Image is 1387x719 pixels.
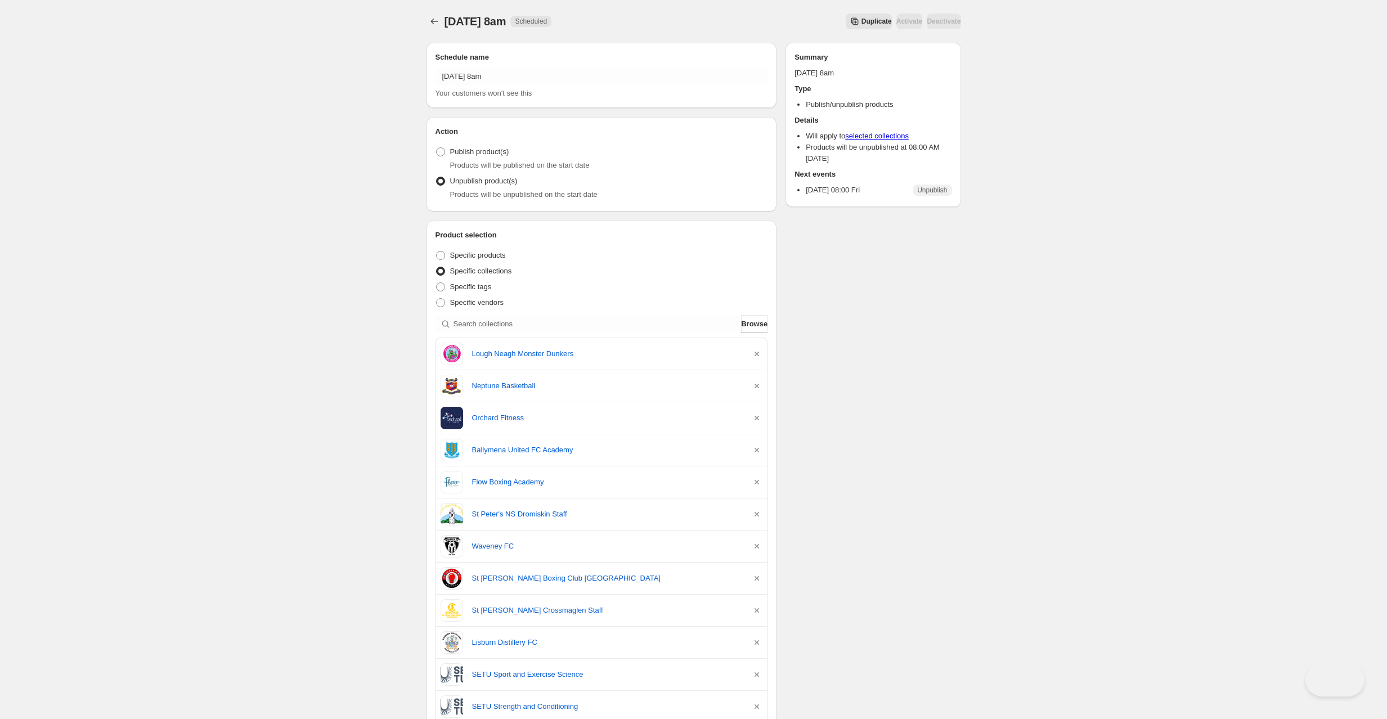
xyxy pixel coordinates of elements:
[795,169,951,180] h2: Next events
[472,573,743,584] a: St [PERSON_NAME] Boxing Club [GEOGRAPHIC_DATA]
[454,315,739,333] input: Search collections
[806,99,951,110] li: Publish/unpublish products
[741,315,767,333] button: Browse
[450,251,506,259] span: Specific products
[472,605,743,616] a: St [PERSON_NAME] Crossmaglen Staff
[450,298,504,307] span: Specific vendors
[436,230,768,241] h2: Product selection
[472,412,743,424] a: Orchard Fitness
[472,669,743,680] a: SETU Sport and Exercise Science
[450,190,598,199] span: Products will be unpublished on the start date
[795,83,951,95] h2: Type
[472,637,743,648] a: Lisburn Distillery FC
[515,17,547,26] span: Scheduled
[845,132,909,140] a: selected collections
[436,126,768,137] h2: Action
[427,14,442,29] button: Schedules
[795,52,951,63] h2: Summary
[806,185,860,196] p: [DATE] 08:00 Fri
[472,541,743,552] a: Waveney FC
[472,701,743,712] a: SETU Strength and Conditioning
[795,68,951,79] p: [DATE] 8am
[472,477,743,488] a: Flow Boxing Academy
[436,89,532,97] span: Your customers won't see this
[861,17,892,26] span: Duplicate
[806,131,951,142] li: Will apply to
[806,142,951,164] li: Products will be unpublished at 08:00 AM [DATE]
[445,15,506,28] span: [DATE] 8am
[436,52,768,63] h2: Schedule name
[472,380,743,392] a: Neptune Basketball
[450,267,512,275] span: Specific collections
[795,115,951,126] h2: Details
[472,348,743,359] a: Lough Neagh Monster Dunkers
[846,14,892,29] button: Secondary action label
[741,318,767,330] span: Browse
[1305,663,1364,696] iframe: Toggle Customer Support
[450,161,590,169] span: Products will be published on the start date
[450,177,518,185] span: Unpublish product(s)
[472,509,743,520] a: St Peter's NS Dromiskin Staff
[917,186,947,195] span: Unpublish
[472,444,743,456] a: Ballymena United FC Academy
[450,147,509,156] span: Publish product(s)
[450,282,492,291] span: Specific tags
